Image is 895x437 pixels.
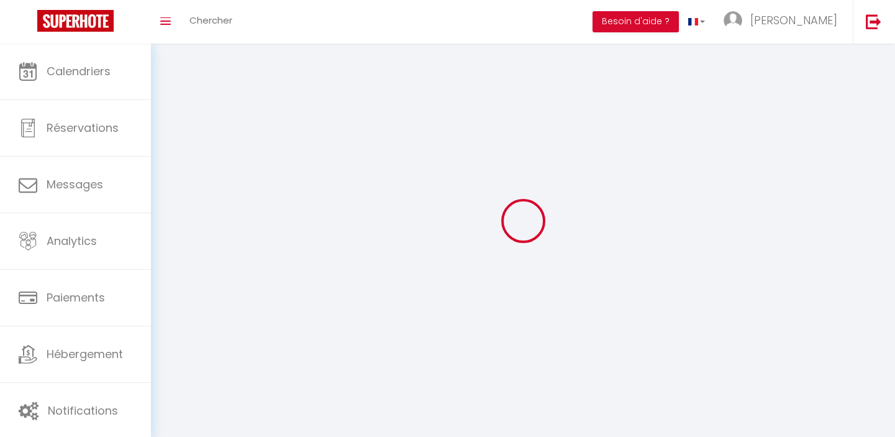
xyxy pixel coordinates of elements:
[47,177,103,192] span: Messages
[724,11,742,30] img: ...
[48,403,118,418] span: Notifications
[189,14,232,27] span: Chercher
[866,14,881,29] img: logout
[47,233,97,249] span: Analytics
[47,63,111,79] span: Calendriers
[593,11,679,32] button: Besoin d'aide ?
[47,290,105,305] span: Paiements
[750,12,837,28] span: [PERSON_NAME]
[47,346,123,362] span: Hébergement
[37,10,114,32] img: Super Booking
[47,120,119,136] span: Réservations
